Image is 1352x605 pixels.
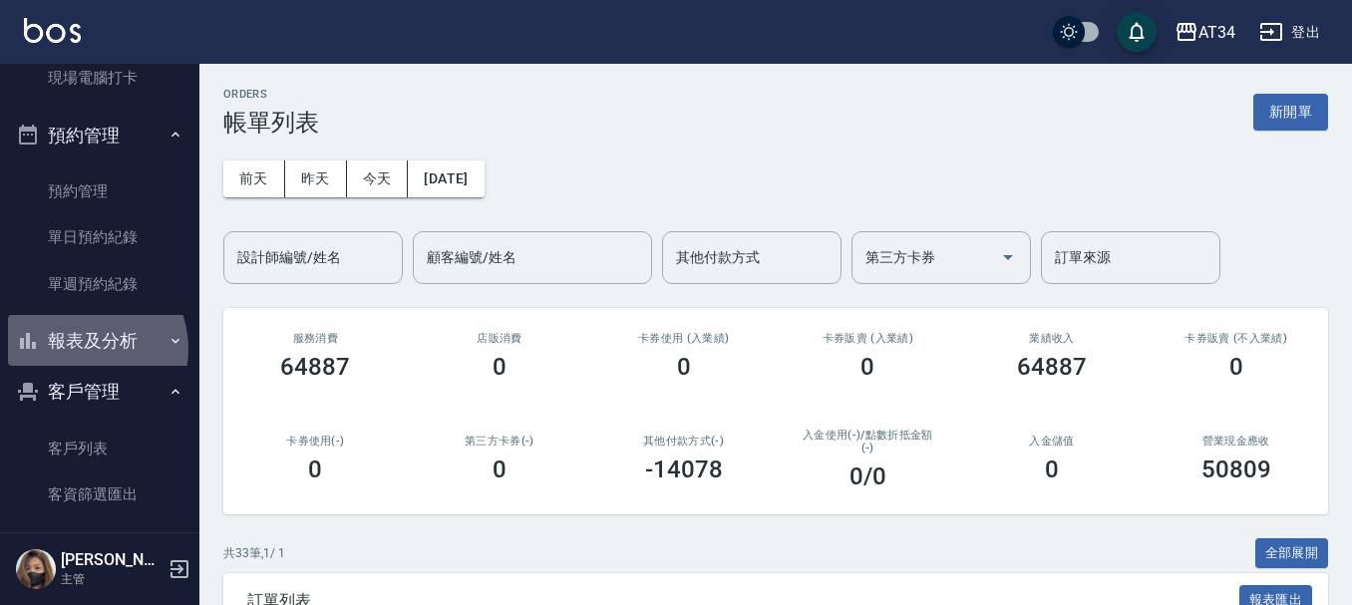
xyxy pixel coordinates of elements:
[16,549,56,589] img: Person
[493,455,507,483] h3: 0
[285,160,347,197] button: 昨天
[432,332,568,345] h2: 店販消費
[280,353,350,381] h3: 64887
[408,160,484,197] button: [DATE]
[1168,332,1304,345] h2: 卡券販賣 (不入業績)
[1117,12,1157,52] button: save
[1017,353,1087,381] h3: 64887
[61,550,163,570] h5: [PERSON_NAME]
[984,332,1121,345] h2: 業績收入
[247,332,384,345] h3: 服務消費
[432,435,568,448] h2: 第三方卡券(-)
[8,517,191,563] a: 卡券管理
[1045,455,1059,483] h3: 0
[677,353,691,381] h3: 0
[8,315,191,367] button: 報表及分析
[8,168,191,214] a: 預約管理
[1251,14,1328,51] button: 登出
[61,570,163,588] p: 主管
[8,471,191,517] a: 客資篩選匯出
[1253,94,1328,131] button: 新開單
[8,366,191,418] button: 客戶管理
[1168,435,1304,448] h2: 營業現金應收
[992,241,1024,273] button: Open
[308,455,322,483] h3: 0
[8,426,191,471] a: 客戶列表
[1198,20,1235,45] div: AT34
[247,435,384,448] h2: 卡券使用(-)
[223,109,319,137] h3: 帳單列表
[223,544,285,562] p: 共 33 筆, 1 / 1
[1229,353,1243,381] h3: 0
[8,110,191,161] button: 預約管理
[1255,538,1329,569] button: 全部展開
[615,435,752,448] h2: 其他付款方式(-)
[615,332,752,345] h2: 卡券使用 (入業績)
[8,261,191,307] a: 單週預約紀錄
[8,55,191,101] a: 現場電腦打卡
[800,332,936,345] h2: 卡券販賣 (入業績)
[645,455,723,483] h3: -14078
[223,88,319,101] h2: ORDERS
[1201,455,1271,483] h3: 50809
[8,214,191,260] a: 單日預約紀錄
[849,462,886,490] h3: 0 /0
[223,160,285,197] button: 前天
[800,429,936,454] h2: 入金使用(-) /點數折抵金額(-)
[984,435,1121,448] h2: 入金儲值
[24,18,81,43] img: Logo
[1253,102,1328,121] a: 新開單
[493,353,507,381] h3: 0
[860,353,874,381] h3: 0
[347,160,409,197] button: 今天
[1167,12,1243,53] button: AT34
